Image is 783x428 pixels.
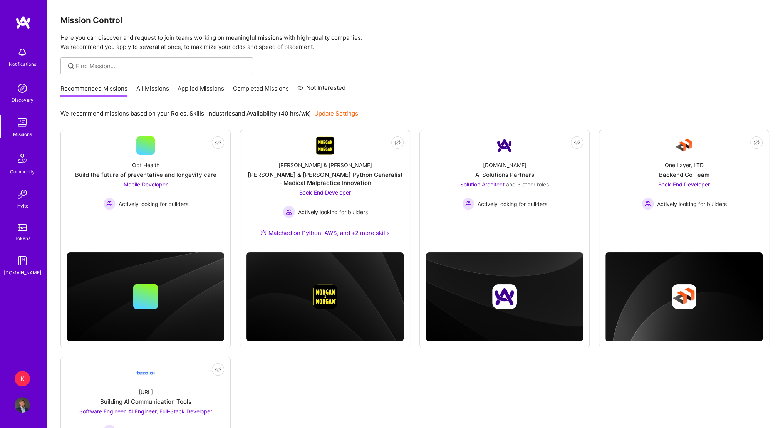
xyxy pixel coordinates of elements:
[13,130,32,138] div: Missions
[299,189,351,196] span: Back-End Developer
[316,136,334,155] img: Company Logo
[139,388,153,396] div: [URL]
[75,171,216,179] div: Build the future of preventative and longevity care
[246,110,311,117] b: Availability (40 hrs/wk)
[659,171,709,179] div: Backend Go Team
[278,161,372,169] div: [PERSON_NAME] & [PERSON_NAME]
[753,139,760,146] i: icon EyeClosed
[136,363,155,382] img: Company Logo
[675,136,693,155] img: Company Logo
[394,139,401,146] i: icon EyeClosed
[215,366,221,373] i: icon EyeClosed
[132,161,159,169] div: Opt Health
[13,397,32,413] a: User Avatar
[605,252,763,341] img: cover
[665,161,704,169] div: One Layer, LTD
[605,136,763,235] a: Company LogoOne Layer, LTDBackend Go TeamBack-End Developer Actively looking for buildersActively...
[124,181,168,188] span: Mobile Developer
[60,15,769,25] h3: Mission Control
[478,200,547,208] span: Actively looking for builders
[15,45,30,60] img: bell
[297,83,345,97] a: Not Interested
[298,208,368,216] span: Actively looking for builders
[76,62,247,70] input: Find Mission...
[495,136,514,155] img: Company Logo
[12,96,34,104] div: Discovery
[475,171,534,179] div: AI Solutions Partners
[460,181,505,188] span: Solution Architect
[246,171,404,187] div: [PERSON_NAME] & [PERSON_NAME] Python Generalist - Medical Malpractice Innovation
[13,149,32,168] img: Community
[492,284,517,309] img: Company logo
[15,115,30,130] img: teamwork
[246,136,404,246] a: Company Logo[PERSON_NAME] & [PERSON_NAME][PERSON_NAME] & [PERSON_NAME] Python Generalist - Medica...
[119,200,188,208] span: Actively looking for builders
[67,136,224,235] a: Opt HealthBuild the future of preventative and longevity careMobile Developer Actively looking fo...
[260,229,390,237] div: Matched on Python, AWS, and +2 more skills
[426,252,583,341] img: cover
[15,186,30,202] img: Invite
[178,84,224,97] a: Applied Missions
[15,253,30,269] img: guide book
[215,139,221,146] i: icon EyeClosed
[207,110,235,117] b: Industries
[15,81,30,96] img: discovery
[171,110,186,117] b: Roles
[100,398,191,406] div: Building AI Communication Tools
[4,269,41,277] div: [DOMAIN_NAME]
[67,62,75,70] i: icon SearchGrey
[60,109,358,117] p: We recommend missions based on your , , and .
[426,136,583,235] a: Company Logo[DOMAIN_NAME]AI Solutions PartnersSolution Architect and 3 other rolesActively lookin...
[657,200,727,208] span: Actively looking for builders
[9,60,36,68] div: Notifications
[15,15,31,29] img: logo
[314,110,358,117] a: Update Settings
[15,234,30,242] div: Tokens
[13,371,32,386] a: K
[246,252,404,341] img: cover
[17,202,29,210] div: Invite
[260,229,267,235] img: Ateam Purple Icon
[506,181,549,188] span: and 3 other roles
[103,198,116,210] img: Actively looking for builders
[658,181,710,188] span: Back-End Developer
[313,284,337,309] img: Company logo
[483,161,526,169] div: [DOMAIN_NAME]
[189,110,204,117] b: Skills
[15,397,30,413] img: User Avatar
[60,33,769,52] p: Here you can discover and request to join teams working on meaningful missions with high-quality ...
[15,371,30,386] div: K
[136,84,169,97] a: All Missions
[79,408,212,415] span: Software Engineer, AI Engineer, Full-Stack Developer
[10,168,35,176] div: Community
[18,224,27,231] img: tokens
[283,206,295,218] img: Actively looking for builders
[642,198,654,210] img: Actively looking for builders
[233,84,289,97] a: Completed Missions
[60,84,127,97] a: Recommended Missions
[67,252,224,341] img: cover
[462,198,474,210] img: Actively looking for builders
[672,284,696,309] img: Company logo
[574,139,580,146] i: icon EyeClosed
